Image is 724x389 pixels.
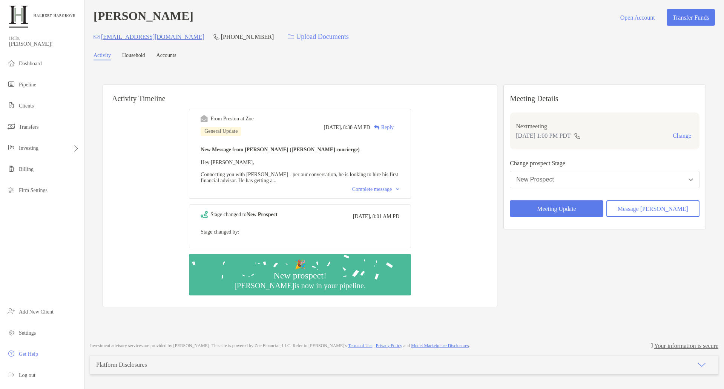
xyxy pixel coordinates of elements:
p: Next meeting [516,121,693,131]
img: dashboard icon [7,58,16,68]
img: settings icon [7,328,16,337]
img: button icon [288,34,294,40]
img: icon arrow [697,360,706,369]
span: Investing [19,145,38,151]
a: Upload Documents [283,29,353,45]
span: Get Help [19,351,38,357]
div: Complete message [352,186,399,192]
div: General Update [201,127,241,136]
img: Event icon [201,115,208,122]
span: [PERSON_NAME]! [9,41,80,47]
span: Hey [PERSON_NAME], Connecting you with [PERSON_NAME] - per our conversation, he is looking to hir... [201,160,398,183]
p: Stage changed by: [201,227,399,237]
img: communication type [574,133,581,139]
div: From Preston at Zoe [210,116,254,122]
div: 🎉 [291,259,309,270]
img: pipeline icon [7,80,16,89]
p: Your information is secure [654,342,718,349]
span: [DATE], [324,125,342,131]
a: Household [122,52,145,60]
span: Billing [19,166,34,172]
span: Settings [19,330,36,336]
img: Phone Icon [213,34,219,40]
button: Transfer Funds [667,9,715,26]
span: Add New Client [19,309,54,315]
a: Terms of Use [348,343,372,348]
div: Stage changed to [210,212,277,218]
img: Email Icon [94,35,100,39]
p: Meeting Details [510,94,699,103]
span: Dashboard [19,61,42,66]
p: Investment advisory services are provided by [PERSON_NAME] . This site is powered by Zoe Financia... [90,343,470,349]
a: Accounts [156,52,176,60]
div: New prospect! [270,270,330,281]
img: add_new_client icon [7,307,16,316]
span: Pipeline [19,82,36,88]
img: Chevron icon [396,188,399,191]
a: Model Marketplace Disclosures [411,343,469,348]
p: [EMAIL_ADDRESS][DOMAIN_NAME] [101,32,204,42]
span: Clients [19,103,34,109]
h6: Activity Timeline [103,85,497,103]
p: Change prospect Stage [510,158,699,168]
img: clients icon [7,101,16,110]
span: [DATE], [353,214,371,220]
b: New Message from [PERSON_NAME] ([PERSON_NAME] concierge) [201,147,360,152]
img: investing icon [7,143,16,152]
button: Change [670,132,693,140]
img: transfers icon [7,122,16,131]
img: get-help icon [7,349,16,358]
div: Platform Disclosures [96,361,147,368]
img: Confetti [189,254,411,289]
img: Event icon [201,211,208,218]
img: billing icon [7,164,16,173]
a: Activity [94,52,111,60]
b: New Prospect [247,212,278,217]
img: Reply icon [374,125,380,130]
img: firm-settings icon [7,185,16,194]
span: Firm Settings [19,188,48,193]
div: Reply [370,123,394,131]
p: [DATE] 1:00 PM PDT [516,131,571,140]
span: Transfers [19,124,38,130]
button: Open Account [614,9,661,26]
a: Privacy Policy [376,343,402,348]
div: [PERSON_NAME] is now in your pipeline. [231,281,368,290]
button: Meeting Update [510,200,603,217]
span: 8:38 AM PD [343,125,370,131]
button: New Prospect [510,171,699,188]
img: Zoe Logo [9,3,75,30]
h4: [PERSON_NAME] [94,9,193,26]
span: 8:01 AM PD [373,214,400,220]
p: [PHONE_NUMBER] [221,32,274,42]
img: logout icon [7,370,16,379]
div: New Prospect [516,176,554,183]
button: Message [PERSON_NAME] [606,200,699,217]
img: Open dropdown arrow [689,178,693,181]
span: Log out [19,372,35,378]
